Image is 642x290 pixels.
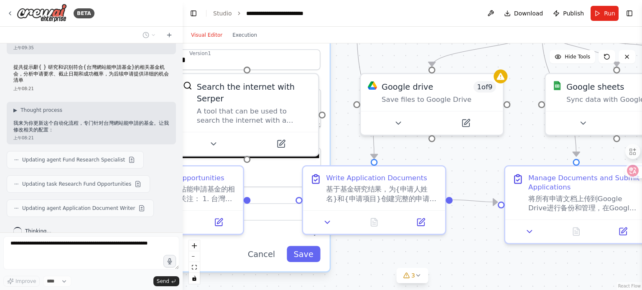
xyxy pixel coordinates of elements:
button: Publish [550,6,587,21]
button: Start a new chat [163,30,176,40]
button: Hide Tools [550,50,595,63]
div: 基于基金研究结果，为{申请人姓名}和{申请项目}创建完整的申请文档包。为每个符合条件的基金量身定制申请材料，包括项目提案书、研究计划、预算方案、个人简历等。确保每份申请都符合对应基金的具体要求和... [326,185,438,203]
div: Research Fund Opportunities搜索和研究台灣網站能申請基金的相关基金机会。重点关注： 1. 台灣政府機構提供的網站或數位內容相關基金 2. 科技部、經濟部、文化部等相關部... [100,165,244,235]
button: Show right sidebar [624,8,635,19]
button: Cancel [241,246,282,262]
div: Version 1 [189,50,211,57]
button: Click to speak your automation idea [163,255,176,267]
div: 搜索和研究台灣網站能申請基金的相关基金机会。重点关注： 1. 台灣政府機構提供的網站或數位內容相關基金 2. 科技部、經濟部、文化部等相關部門的數位創新基金 3. 民間基金會和企業提供的網站開發... [124,185,236,203]
button: Visual Editor [186,30,227,40]
div: Manage Documents and Submit Applications [528,173,640,192]
button: Download [501,6,547,21]
div: Write Application Documents基于基金研究结果，为{申请人姓名}和{申请项目}创建完整的申请文档包。为每个符合条件的基金量身定制申请材料，包括项目提案书、研究计划、预算方... [302,165,446,235]
span: Updating agent Fund Research Specialist [22,156,125,163]
button: Improve [3,276,40,287]
button: Execution [227,30,262,40]
div: Google DriveGoogle drive1of9Save files to Google Drive [360,73,504,136]
button: Save [287,246,321,262]
button: No output available [552,224,601,238]
div: BETA [74,8,94,18]
button: Send [153,276,179,286]
p: 我来为你更新这个自动化流程，专门针对台灣網站能申請的基金。让我修改相关的配置： [13,120,169,133]
button: 3 [396,268,428,283]
button: toggle interactivity [189,273,200,284]
span: Improve [15,278,36,285]
label: Role [110,38,321,47]
button: zoom out [189,251,200,262]
a: React Flow attribution [618,284,641,288]
div: 将所有申请文档上传到Google Drive进行备份和管理，在Google Sheets中创建申请跟踪表记录每个基金的申请状态、截止日期、提交日期等信息，并通过Gmail向相关基金机构发送申请邮... [528,194,640,212]
button: Open in side panel [199,215,238,229]
span: Hide Tools [565,53,590,60]
g: Edge from 302ea1b9-14cc-438b-8f7e-b0d00d90f486 to 114c75ed-4aaf-4ca3-99f4-62a96a7f5f3c [426,28,547,66]
span: Download [514,9,543,18]
div: Save files to Google Drive [382,95,496,104]
button: fit view [189,262,200,273]
button: Run [591,6,619,21]
span: Send [157,278,169,285]
g: Edge from 0f133905-daa1-4bd2-a593-031747a26464 to ffe117df-05ce-471d-acad-576183546a31 [351,28,380,159]
div: SerperDevToolSearch the internet with SerperA tool that can be used to search the internet with a... [175,73,319,156]
img: SerperDevTool [183,81,192,90]
g: Edge from ffe117df-05ce-471d-acad-576183546a31 to 00bc9b27-e6f7-409c-afd9-b0484a6accee [453,194,498,208]
span: Thought process [20,107,62,113]
label: Backstory [110,136,321,145]
button: Open in side panel [248,137,313,151]
button: Open in side panel [401,215,441,229]
span: Updating agent Application Document Writer [22,205,135,212]
button: zoom in [189,240,200,251]
button: Open in side panel [433,116,498,130]
div: Google sheets [566,81,624,93]
div: Write Application Documents [326,173,427,182]
button: No output available [350,215,399,229]
span: Thinking... [25,228,51,235]
g: Edge from 302ea1b9-14cc-438b-8f7e-b0d00d90f486 to 7f785efb-4812-4f00-aad6-a4fb408d4872 [536,28,622,66]
img: Google Drive [368,81,377,90]
span: Number of enabled actions [474,81,496,93]
div: 上午09:35 [13,45,169,51]
img: Logo [17,4,67,23]
div: React Flow controls [189,240,200,284]
span: Run [604,9,615,18]
img: Google Sheets [553,81,562,90]
p: 提共提示辭{ } 研究和识别符合{台灣網站能申請基金}的相关基金机会，分析申请要求、截止日期和成功概率，为后续申请提供详细的机会清单 [13,64,169,84]
div: 上午08:21 [13,86,169,92]
button: Switch to previous chat [139,30,159,40]
div: Research Fund Opportunities [124,173,224,182]
nav: breadcrumb [213,9,327,18]
div: A tool that can be used to search the internet with a search_query. Supports different search typ... [197,106,311,125]
span: 3 [411,271,415,280]
span: Publish [563,9,584,18]
div: Google drive [382,81,433,93]
button: ▶Thought process [13,107,62,113]
div: 上午08:21 [13,135,169,141]
a: Studio [213,10,232,17]
span: ▶ [13,107,17,113]
span: Updating task Research Fund Opportunities [22,181,131,187]
label: Goal [110,77,321,86]
div: Search the internet with Serper [197,81,311,104]
button: Hide left sidebar [188,8,199,19]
